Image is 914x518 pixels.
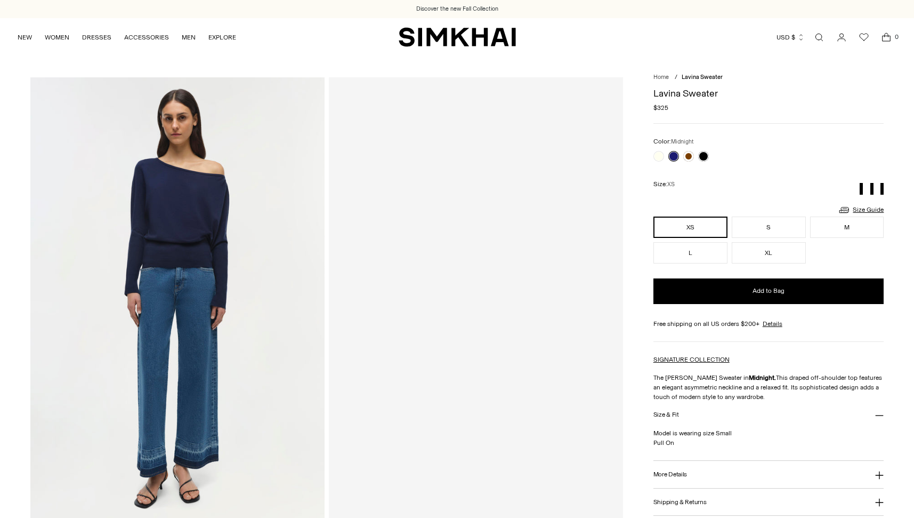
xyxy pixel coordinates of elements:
a: Open search modal [808,27,830,48]
h1: Lavina Sweater [653,89,884,98]
button: USD $ [777,26,805,49]
button: M [810,217,884,238]
h3: Shipping & Returns [653,499,707,506]
p: Model is wearing size Small Pull On [653,428,884,448]
button: Add to Bag [653,278,884,304]
div: Free shipping on all US orders $200+ [653,319,884,329]
h3: Size & Fit [653,411,679,418]
a: Details [763,319,782,329]
button: More Details [653,461,884,488]
span: Midnight [671,138,694,145]
a: NEW [18,26,32,49]
a: Home [653,74,669,81]
button: XS [653,217,727,238]
a: ACCESSORIES [124,26,169,49]
button: L [653,242,727,264]
span: 0 [892,32,901,42]
h3: More Details [653,471,687,478]
a: MEN [182,26,196,49]
nav: breadcrumbs [653,73,884,82]
button: Shipping & Returns [653,489,884,516]
strong: Midnight. [749,374,776,381]
div: / [675,73,677,82]
a: Discover the new Fall Collection [416,5,498,13]
span: $325 [653,103,668,113]
a: Size Guide [838,203,884,217]
a: Wishlist [853,27,875,48]
a: SIMKHAI [399,27,516,47]
button: XL [732,242,806,264]
label: Size: [653,179,675,189]
a: EXPLORE [208,26,236,49]
a: WOMEN [45,26,69,49]
p: The [PERSON_NAME] Sweater in This draped off-shoulder top features an elegant asymmetric neckline... [653,373,884,402]
a: DRESSES [82,26,111,49]
label: Color: [653,137,694,147]
span: XS [667,181,675,188]
span: Add to Bag [753,286,784,296]
a: SIGNATURE COLLECTION [653,356,730,363]
button: S [732,217,806,238]
span: Lavina Sweater [682,74,723,81]
a: Open cart modal [876,27,897,48]
a: Go to the account page [831,27,852,48]
button: Size & Fit [653,402,884,429]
